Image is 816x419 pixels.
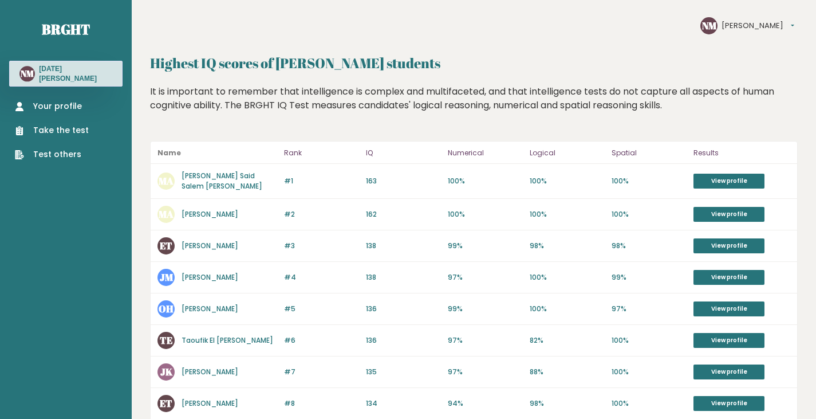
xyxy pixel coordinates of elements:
[366,335,441,346] p: 136
[284,146,359,160] p: Rank
[530,367,605,377] p: 88%
[530,176,605,186] p: 100%
[693,301,764,316] a: View profile
[284,398,359,409] p: #8
[448,398,523,409] p: 94%
[612,241,687,251] p: 98%
[530,241,605,251] p: 98%
[693,146,790,160] p: Results
[284,241,359,251] p: #3
[530,272,605,283] p: 100%
[160,397,172,410] text: ET
[159,302,174,315] text: OH
[182,171,262,191] a: [PERSON_NAME] Said Salem [PERSON_NAME]
[448,335,523,346] p: 97%
[182,398,238,408] a: [PERSON_NAME]
[693,270,764,285] a: View profile
[159,174,174,187] text: MA
[284,209,359,220] p: #2
[448,241,523,251] p: 99%
[182,272,238,282] a: [PERSON_NAME]
[15,100,89,112] a: Your profile
[612,304,687,314] p: 97%
[612,398,687,409] p: 100%
[160,334,173,347] text: TE
[448,146,523,160] p: Numerical
[366,146,441,160] p: IQ
[448,209,523,220] p: 100%
[530,335,605,346] p: 82%
[182,335,273,345] a: Taoufik El [PERSON_NAME]
[448,176,523,186] p: 100%
[284,176,359,186] p: #1
[150,53,798,73] h2: Highest IQ scores of [PERSON_NAME] students
[182,304,238,314] a: [PERSON_NAME]
[530,398,605,409] p: 98%
[693,365,764,379] a: View profile
[612,367,687,377] p: 100%
[284,272,359,283] p: #4
[448,272,523,283] p: 97%
[160,271,174,284] text: JM
[448,367,523,377] p: 97%
[182,209,238,219] a: [PERSON_NAME]
[159,207,174,221] text: MA
[612,209,687,220] p: 100%
[693,207,764,222] a: View profile
[693,174,764,189] a: View profile
[366,176,441,186] p: 163
[39,64,112,83] h3: [DATE][PERSON_NAME]
[160,239,172,252] text: ET
[366,272,441,283] p: 138
[530,304,605,314] p: 100%
[612,176,687,186] p: 100%
[530,209,605,220] p: 100%
[530,146,605,160] p: Logical
[693,333,764,348] a: View profile
[366,209,441,220] p: 162
[15,148,89,160] a: Test others
[702,19,717,32] text: NM
[21,68,34,79] text: NM
[693,238,764,253] a: View profile
[160,365,173,378] text: JK
[366,398,441,409] p: 134
[366,367,441,377] p: 135
[284,367,359,377] p: #7
[182,367,238,377] a: [PERSON_NAME]
[612,272,687,283] p: 99%
[15,124,89,136] a: Take the test
[448,304,523,314] p: 99%
[284,304,359,314] p: #5
[722,20,794,32] button: [PERSON_NAME]
[157,148,181,158] b: Name
[612,335,687,346] p: 100%
[284,335,359,346] p: #6
[366,241,441,251] p: 138
[182,241,238,250] a: [PERSON_NAME]
[693,396,764,411] a: View profile
[42,20,90,38] a: Brght
[366,304,441,314] p: 136
[150,85,798,130] div: It is important to remember that intelligence is complex and multifaceted, and that intelligence ...
[612,146,687,160] p: Spatial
